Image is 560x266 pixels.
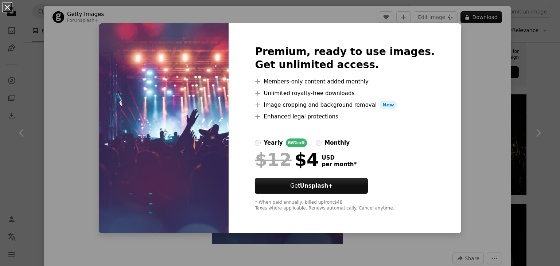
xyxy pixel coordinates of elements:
[255,200,435,211] div: * When paid annually, billed upfront $48 Taxes where applicable. Renews automatically. Cancel any...
[255,140,261,146] input: yearly66%off
[286,138,307,147] div: 66% off
[380,101,397,109] span: New
[255,45,435,71] h2: Premium, ready to use images. Get unlimited access.
[322,154,357,161] span: USD
[99,23,229,233] img: premium_photo-1664303684636-77e29786329b
[300,183,333,189] strong: Unsplash+
[322,161,357,168] span: per month *
[316,140,322,146] input: monthly
[255,101,435,109] li: Image cropping and background removal
[324,138,350,147] div: monthly
[255,178,368,194] button: GetUnsplash+
[255,112,435,121] li: Enhanced legal protections
[255,89,435,98] li: Unlimited royalty-free downloads
[255,150,319,169] div: $4
[264,138,283,147] div: yearly
[255,150,291,169] span: $12
[255,77,435,86] li: Members-only content added monthly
